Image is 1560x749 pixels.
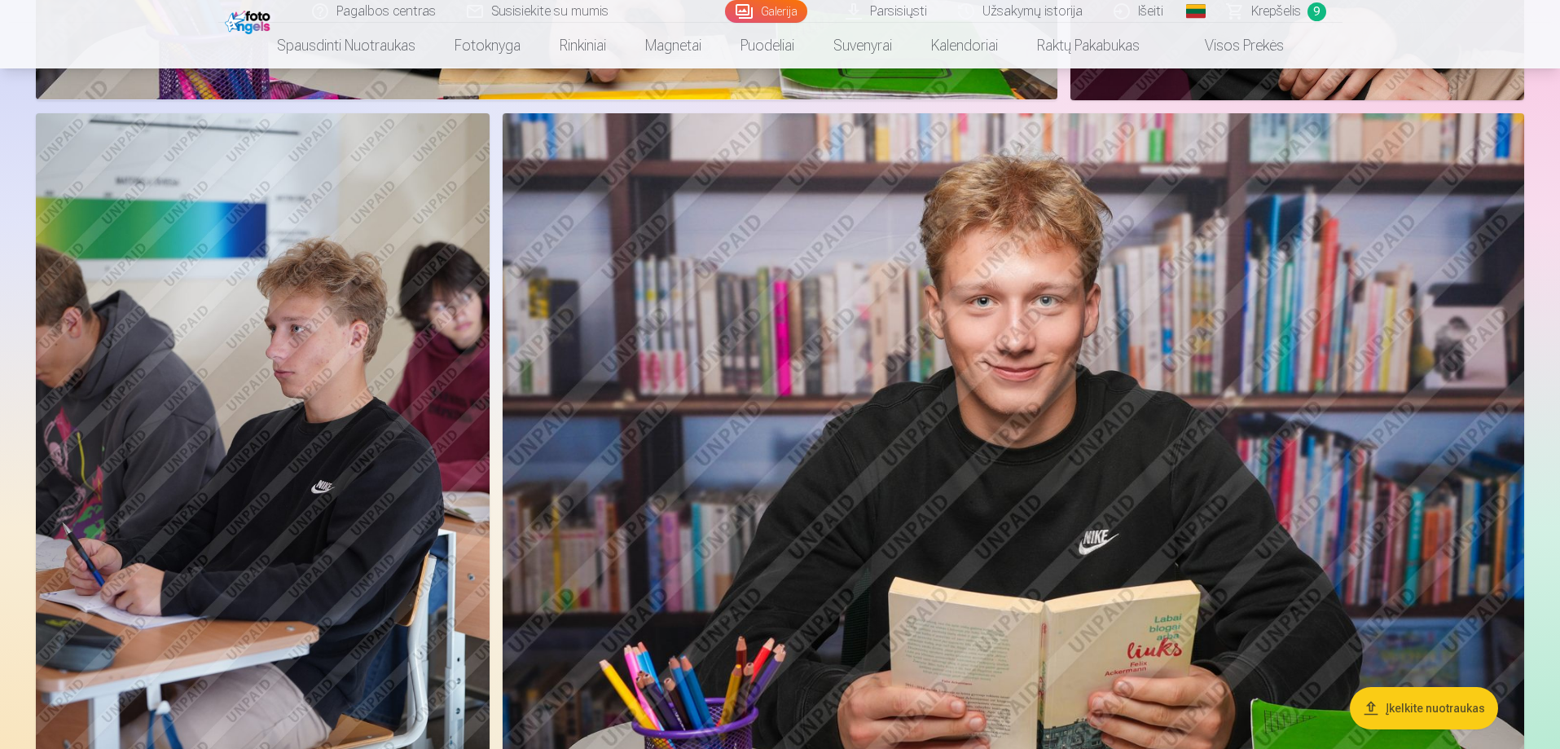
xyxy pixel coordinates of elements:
[225,7,275,34] img: /fa2
[1307,2,1326,21] span: 9
[814,23,912,68] a: Suvenyrai
[1017,23,1159,68] a: Raktų pakabukas
[540,23,626,68] a: Rinkiniai
[1350,687,1498,729] button: Įkelkite nuotraukas
[435,23,540,68] a: Fotoknyga
[721,23,814,68] a: Puodeliai
[1159,23,1303,68] a: Visos prekės
[912,23,1017,68] a: Kalendoriai
[626,23,721,68] a: Magnetai
[257,23,435,68] a: Spausdinti nuotraukas
[1251,2,1301,21] span: Krepšelis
